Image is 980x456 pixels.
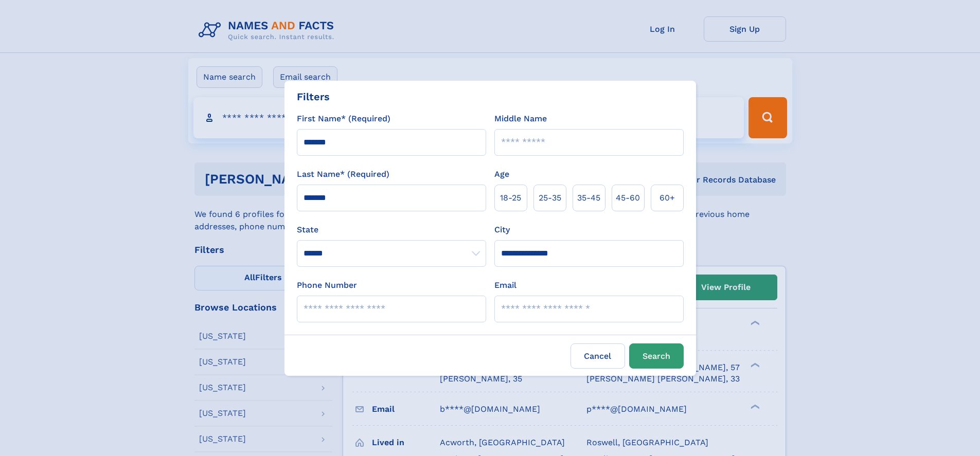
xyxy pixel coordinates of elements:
label: Phone Number [297,279,357,291]
button: Search [629,343,684,369]
label: City [494,224,510,236]
span: 18‑25 [500,192,521,204]
label: Last Name* (Required) [297,168,389,180]
div: Filters [297,89,330,104]
label: Email [494,279,516,291]
label: Age [494,168,509,180]
label: State [297,224,486,236]
span: 60+ [660,192,675,204]
span: 45‑60 [616,192,640,204]
label: Cancel [571,343,625,369]
label: Middle Name [494,113,547,125]
span: 25‑35 [539,192,561,204]
span: 35‑45 [577,192,600,204]
label: First Name* (Required) [297,113,390,125]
